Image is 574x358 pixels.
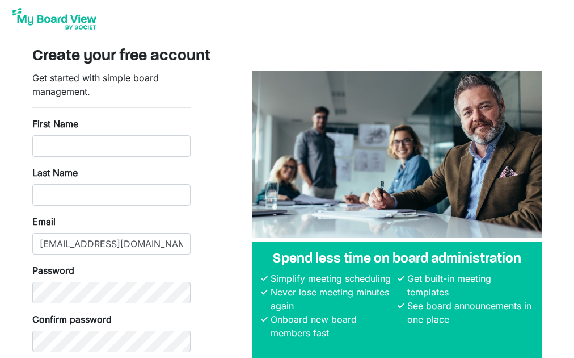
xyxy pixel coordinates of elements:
[252,71,542,238] img: A photograph of board members sitting at a table
[32,72,159,97] span: Get started with simple board management.
[404,299,533,326] li: See board announcements in one place
[404,272,533,299] li: Get built-in meeting templates
[32,264,74,277] label: Password
[268,272,396,285] li: Simplify meeting scheduling
[9,5,100,33] img: My Board View Logo
[32,215,56,228] label: Email
[32,166,78,180] label: Last Name
[32,117,78,131] label: First Name
[268,313,396,340] li: Onboard new board members fast
[268,285,396,313] li: Never lose meeting minutes again
[32,313,112,326] label: Confirm password
[32,47,542,66] h3: Create your free account
[261,251,533,268] h4: Spend less time on board administration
